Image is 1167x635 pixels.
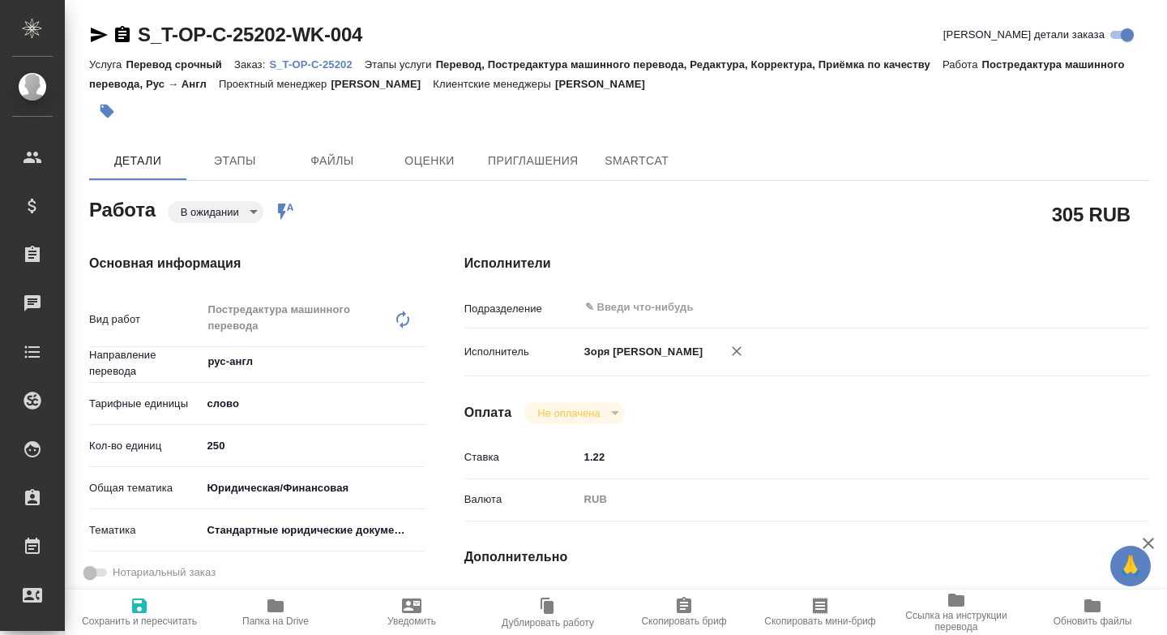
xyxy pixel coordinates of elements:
[524,402,624,424] div: В ожидании
[464,449,579,466] p: Ставка
[89,347,201,380] p: Направление перевода
[113,564,216,581] span: Нотариальный заказ
[242,616,309,627] span: Папка на Drive
[464,491,579,508] p: Валюта
[752,590,888,635] button: Скопировать мини-бриф
[598,151,676,171] span: SmartCat
[219,78,331,90] p: Проектный менеджер
[201,474,425,502] div: Юридическая/Финансовая
[89,194,156,223] h2: Работа
[269,58,364,71] p: S_T-OP-C-25202
[201,434,425,457] input: ✎ Введи что-нибудь
[719,333,754,369] button: Удалить исполнителя
[464,254,1149,273] h4: Исполнители
[269,57,364,71] a: S_T-OP-C-25202
[616,590,752,635] button: Скопировать бриф
[898,610,1015,633] span: Ссылка на инструкции перевода
[89,93,125,129] button: Добавить тэг
[196,151,274,171] span: Этапы
[943,27,1105,43] span: [PERSON_NAME] детали заказа
[480,590,616,635] button: Дублировать работу
[641,616,726,627] span: Скопировать бриф
[417,360,420,363] button: Open
[344,590,480,635] button: Уведомить
[99,151,177,171] span: Детали
[89,522,201,538] p: Тематика
[1054,616,1132,627] span: Обновить файлы
[1052,200,1131,228] h2: 305 RUB
[583,298,1033,317] input: ✎ Введи что-нибудь
[113,25,132,45] button: Скопировать ссылку
[433,78,555,90] p: Клиентские менеджеры
[1117,549,1144,583] span: 🙏
[488,151,579,171] span: Приглашения
[943,58,982,71] p: Работа
[89,480,201,496] p: Общая тематика
[579,445,1092,469] input: ✎ Введи что-нибудь
[293,151,371,171] span: Файлы
[201,390,425,418] div: слово
[464,344,579,360] p: Исполнитель
[89,254,400,273] h4: Основная информация
[365,58,436,71] p: Этапы услуги
[201,517,425,544] div: Стандартные юридические документы, договоры, уставы
[579,588,1092,611] input: Пустое поле
[391,151,468,171] span: Оценки
[89,396,201,412] p: Тарифные единицы
[331,78,433,90] p: [PERSON_NAME]
[207,590,344,635] button: Папка на Drive
[1024,590,1161,635] button: Обновить файлы
[234,58,269,71] p: Заказ:
[126,58,234,71] p: Перевод срочный
[502,617,594,629] span: Дублировать работу
[176,205,244,219] button: В ожидании
[89,438,201,454] p: Кол-во единиц
[436,58,943,71] p: Перевод, Постредактура машинного перевода, Редактура, Корректура, Приёмка по качеству
[464,403,512,423] h4: Оплата
[464,301,579,317] p: Подразделение
[464,547,1149,567] h4: Дополнительно
[89,311,201,328] p: Вид работ
[387,616,436,627] span: Уведомить
[138,24,362,45] a: S_T-OP-C-25202-WK-004
[888,590,1024,635] button: Ссылка на инструкции перевода
[89,25,109,45] button: Скопировать ссылку для ЯМессенджера
[579,486,1092,513] div: RUB
[1084,306,1087,309] button: Open
[82,616,197,627] span: Сохранить и пересчитать
[532,406,605,420] button: Не оплачена
[1110,546,1151,586] button: 🙏
[579,344,703,360] p: Зоря [PERSON_NAME]
[89,58,126,71] p: Услуга
[555,78,657,90] p: [PERSON_NAME]
[168,201,263,223] div: В ожидании
[764,616,875,627] span: Скопировать мини-бриф
[71,590,207,635] button: Сохранить и пересчитать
